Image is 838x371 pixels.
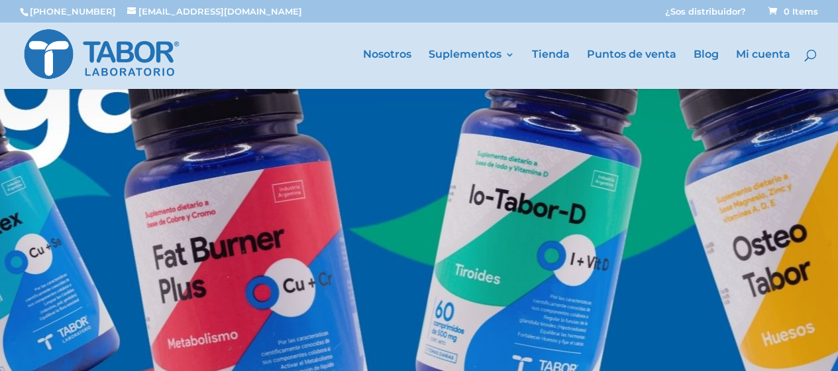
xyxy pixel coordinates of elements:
img: Laboratorio Tabor [23,27,181,82]
a: Puntos de venta [587,50,676,89]
a: ¿Sos distribuidor? [665,7,746,23]
a: Nosotros [363,50,411,89]
a: Mi cuenta [736,50,790,89]
a: [EMAIL_ADDRESS][DOMAIN_NAME] [127,6,302,17]
a: Suplementos [429,50,515,89]
a: Tienda [532,50,570,89]
span: 0 Items [768,6,818,17]
a: 0 Items [766,6,818,17]
a: [PHONE_NUMBER] [30,6,116,17]
a: Blog [694,50,719,89]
